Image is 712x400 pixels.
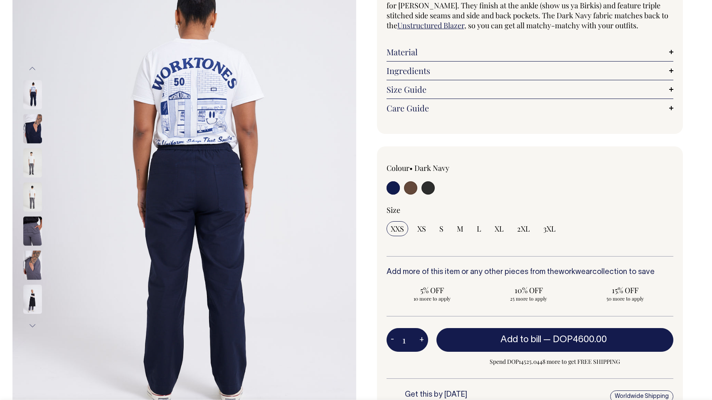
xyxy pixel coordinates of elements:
span: 2XL [517,224,530,234]
span: Spend DOP14525.0448 more to get FREE SHIPPING [436,357,674,367]
img: charcoal [23,285,42,314]
input: 2XL [513,221,534,236]
span: 25 more to apply [487,295,570,302]
h6: Get this by [DATE] [405,391,543,399]
span: 50 more to apply [584,295,667,302]
input: 15% OFF 50 more to apply [579,283,671,304]
span: XS [417,224,426,234]
h6: Add more of this item or any other pieces from the collection to save [387,268,674,277]
div: Colour [387,163,501,173]
span: 15% OFF [584,285,667,295]
span: DOP4600.00 [553,336,607,344]
label: Dark Navy [414,163,449,173]
input: XS [413,221,430,236]
button: + [415,332,428,348]
a: Unstructured Blazer [397,20,464,30]
img: charcoal [23,183,42,212]
span: 10 more to apply [391,295,474,302]
a: Material [387,47,674,57]
div: Size [387,205,674,215]
span: XXS [391,224,404,234]
a: Care Guide [387,103,674,113]
span: L [477,224,481,234]
input: 10% OFF 25 more to apply [483,283,574,304]
input: XL [490,221,508,236]
span: M [457,224,463,234]
button: - [387,332,398,348]
img: charcoal [23,148,42,178]
span: • [409,163,413,173]
input: S [435,221,448,236]
span: — [543,336,609,344]
input: L [473,221,485,236]
span: 5% OFF [391,285,474,295]
button: Previous [26,59,39,78]
img: dark-navy [23,114,42,143]
input: M [453,221,468,236]
span: XL [495,224,504,234]
input: XXS [387,221,408,236]
a: workwear [559,269,592,276]
span: 10% OFF [487,285,570,295]
button: Next [26,316,39,335]
span: 3XL [543,224,556,234]
span: , so you can get all matchy-matchy with your outfits. [464,20,638,30]
input: 5% OFF 10 more to apply [387,283,478,304]
img: charcoal [23,251,42,280]
span: S [439,224,443,234]
img: charcoal [23,217,42,246]
input: 3XL [539,221,560,236]
a: Size Guide [387,84,674,94]
img: dark-navy [23,80,42,109]
span: Add to bill [500,336,541,344]
a: Ingredients [387,66,674,76]
button: Add to bill —DOP4600.00 [436,328,674,351]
